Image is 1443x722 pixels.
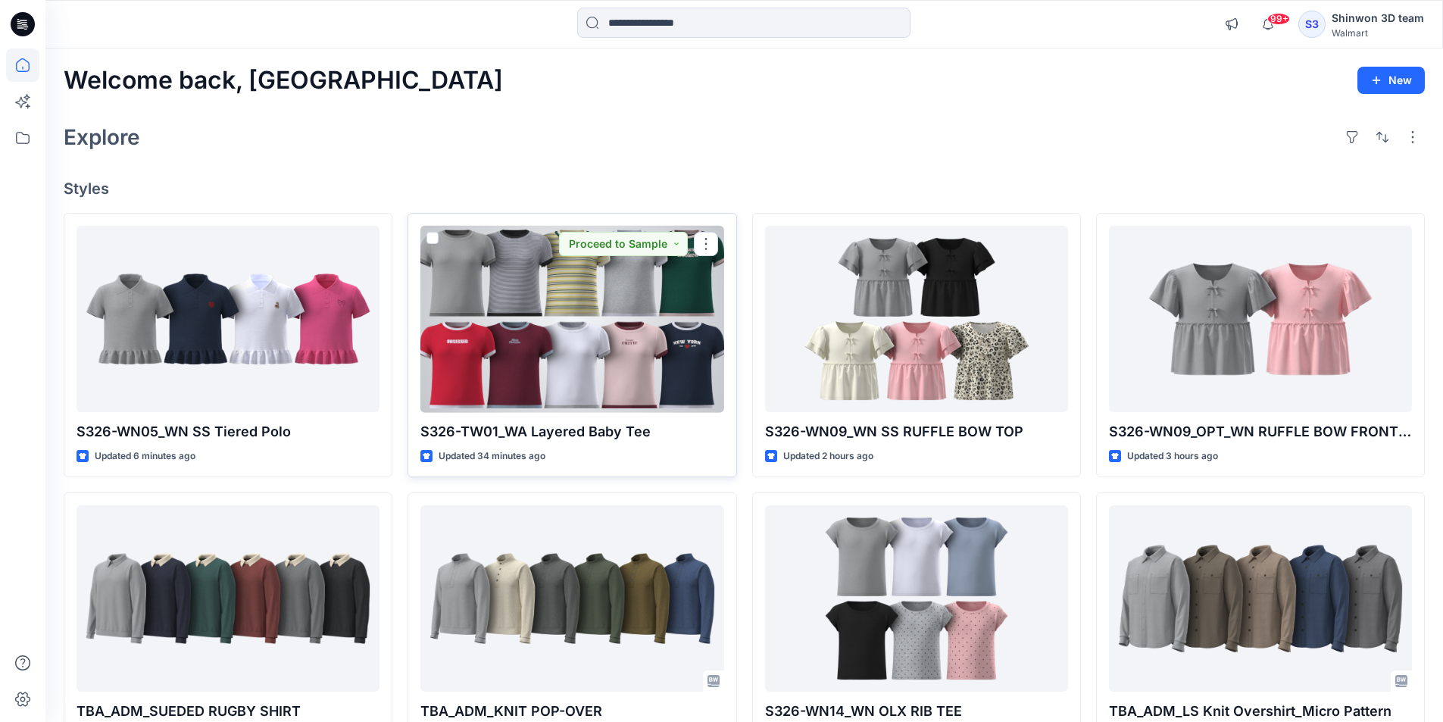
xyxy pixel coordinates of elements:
[765,421,1068,442] p: S326-WN09_WN SS RUFFLE BOW TOP
[1109,226,1412,413] a: S326-WN09_OPT_WN RUFFLE BOW FRONT TOP
[1109,505,1412,692] a: TBA_ADM_LS Knit Overshirt_Micro Pattern
[64,67,503,95] h2: Welcome back, [GEOGRAPHIC_DATA]
[1332,9,1424,27] div: Shinwon 3D team
[77,421,379,442] p: S326-WN05_WN SS Tiered Polo
[783,449,873,464] p: Updated 2 hours ago
[420,701,723,722] p: TBA_ADM_KNIT POP-OVER
[77,701,379,722] p: TBA_ADM_SUEDED RUGBY SHIRT
[1357,67,1425,94] button: New
[95,449,195,464] p: Updated 6 minutes ago
[420,226,723,413] a: S326-TW01_WA Layered Baby Tee
[765,226,1068,413] a: S326-WN09_WN SS RUFFLE BOW TOP
[64,180,1425,198] h4: Styles
[1332,27,1424,39] div: Walmart
[765,701,1068,722] p: S326-WN14_WN OLX RIB TEE
[77,505,379,692] a: TBA_ADM_SUEDED RUGBY SHIRT
[1109,421,1412,442] p: S326-WN09_OPT_WN RUFFLE BOW FRONT TOP
[1109,701,1412,722] p: TBA_ADM_LS Knit Overshirt_Micro Pattern
[64,125,140,149] h2: Explore
[77,226,379,413] a: S326-WN05_WN SS Tiered Polo
[1127,449,1218,464] p: Updated 3 hours ago
[1298,11,1326,38] div: S3
[420,505,723,692] a: TBA_ADM_KNIT POP-OVER
[420,421,723,442] p: S326-TW01_WA Layered Baby Tee
[1267,13,1290,25] span: 99+
[439,449,545,464] p: Updated 34 minutes ago
[765,505,1068,692] a: S326-WN14_WN OLX RIB TEE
